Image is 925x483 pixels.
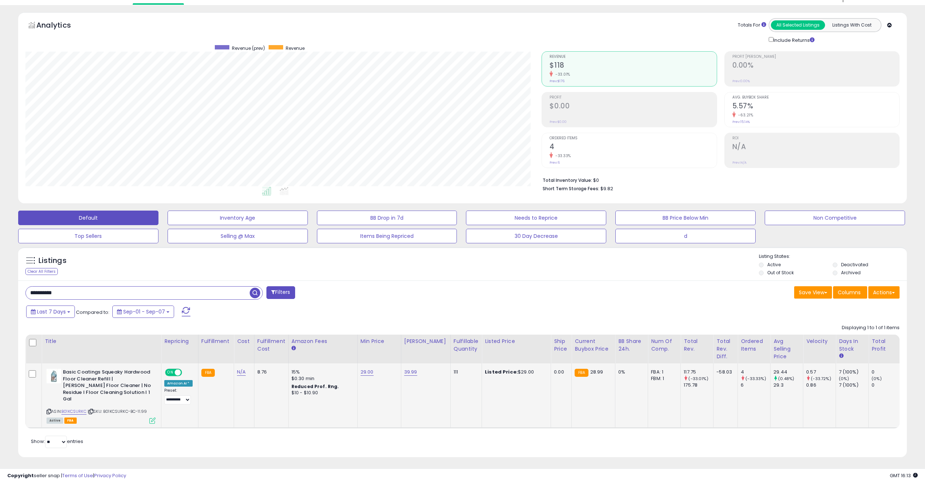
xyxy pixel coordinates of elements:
[554,338,568,353] div: Ship Price
[123,308,165,315] span: Sep-01 - Sep-07
[404,368,417,376] a: 39.99
[112,306,174,318] button: Sep-01 - Sep-07
[485,338,548,345] div: Listed Price
[651,369,675,375] div: FBA: 1
[18,211,158,225] button: Default
[890,472,918,479] span: 2025-09-15 16:13 GMT
[76,309,109,316] span: Compared to:
[168,229,308,243] button: Selling @ Max
[741,338,767,353] div: Ordered Items
[553,72,570,77] small: -33.01%
[839,338,865,353] div: Days In Stock
[684,338,710,353] div: Total Rev.
[485,369,545,375] div: $29.00
[839,382,868,388] div: 7 (100%)
[825,20,879,30] button: Listings With Cost
[833,286,867,299] button: Columns
[736,112,753,118] small: -63.21%
[839,353,843,359] small: Days In Stock.
[550,61,716,71] h2: $118
[25,268,58,275] div: Clear All Filters
[550,102,716,112] h2: $0.00
[839,376,849,382] small: (0%)
[600,185,613,192] span: $9.82
[466,211,606,225] button: Needs to Reprice
[732,55,899,59] span: Profit [PERSON_NAME]
[166,370,175,376] span: ON
[361,338,398,345] div: Min Price
[872,338,898,353] div: Total Profit
[651,338,677,353] div: Num of Comp.
[773,369,803,375] div: 29.44
[37,308,66,315] span: Last 7 Days
[732,143,899,152] h2: N/A
[181,370,193,376] span: OFF
[842,324,900,331] div: Displaying 1 to 1 of 1 items
[404,338,447,345] div: [PERSON_NAME]
[732,96,899,100] span: Avg. Buybox Share
[164,380,193,387] div: Amazon AI *
[291,383,339,390] b: Reduced Prof. Rng.
[732,160,747,165] small: Prev: N/A
[31,438,83,445] span: Show: entries
[62,472,93,479] a: Terms of Use
[841,270,861,276] label: Archived
[773,338,800,360] div: Avg Selling Price
[575,369,588,377] small: FBA
[61,408,87,415] a: B01KCSURKC
[164,338,195,345] div: Repricing
[618,369,642,375] div: 0%
[839,369,868,375] div: 7 (100%)
[543,177,592,183] b: Total Inventory Value:
[763,36,823,44] div: Include Returns
[550,136,716,140] span: Ordered Items
[317,229,457,243] button: Items Being Repriced
[466,229,606,243] button: 30 Day Decrease
[738,22,766,29] div: Totals For
[550,120,567,124] small: Prev: $0.00
[806,382,836,388] div: 0.86
[806,369,836,375] div: 0.57
[794,286,832,299] button: Save View
[741,382,770,388] div: 6
[7,472,34,479] strong: Copyright
[454,369,476,375] div: 111
[291,390,352,396] div: $10 - $10.90
[550,143,716,152] h2: 4
[773,382,803,388] div: 29.3
[732,79,750,83] small: Prev: 0.00%
[257,369,283,375] div: 8.76
[201,369,215,377] small: FBA
[759,253,907,260] p: Listing States:
[684,369,713,375] div: 117.75
[47,418,63,424] span: All listings currently available for purchase on Amazon
[732,136,899,140] span: ROI
[39,256,67,266] h5: Listings
[88,408,147,414] span: | SKU: B01KCSURKC-BC-11.99
[811,376,831,382] small: (-33.72%)
[872,376,882,382] small: (0%)
[741,369,770,375] div: 4
[778,376,794,382] small: (0.48%)
[291,338,354,345] div: Amazon Fees
[266,286,295,299] button: Filters
[94,472,126,479] a: Privacy Policy
[868,286,900,299] button: Actions
[291,369,352,375] div: 15%
[286,45,305,51] span: Revenue
[550,160,560,165] small: Prev: 6
[291,345,296,352] small: Amazon Fees.
[361,368,374,376] a: 29.00
[765,211,905,225] button: Non Competitive
[688,376,708,382] small: (-33.01%)
[716,338,735,360] div: Total Rev. Diff.
[872,382,901,388] div: 0
[317,211,457,225] button: BB Drop in 7d
[550,96,716,100] span: Profit
[615,211,756,225] button: BB Price Below Min
[732,61,899,71] h2: 0.00%
[232,45,265,51] span: Revenue (prev)
[716,369,732,375] div: -58.03
[237,368,246,376] a: N/A
[45,338,158,345] div: Title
